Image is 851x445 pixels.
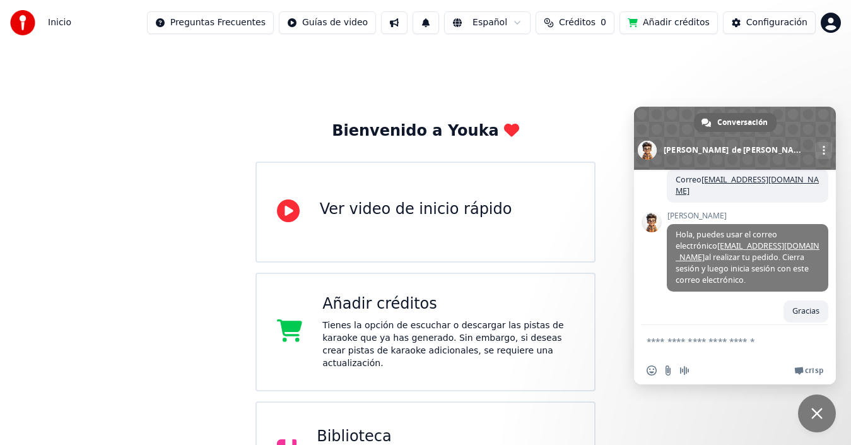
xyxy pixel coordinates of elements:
div: Tienes la opción de escuchar o descargar las pistas de karaoke que ya has generado. Sin embargo, ... [322,319,574,370]
span: Crisp [805,365,823,376]
a: Crisp [794,365,823,376]
nav: breadcrumb [48,16,71,29]
span: Hola, puedes usar el correo electrónico al realizar tu pedido. Cierra sesión y luego inicia sesió... [676,229,819,285]
span: 0 [601,16,606,29]
span: Enviar un archivo [663,365,673,376]
img: youka [10,10,35,35]
span: Correo [676,174,819,196]
a: [EMAIL_ADDRESS][DOMAIN_NAME] [676,240,819,263]
span: Inicio [48,16,71,29]
textarea: Escribe aquí tu mensaje... [647,325,798,357]
button: Créditos0 [536,11,614,34]
button: Guías de video [279,11,376,34]
span: Conversación [717,113,768,132]
a: Cerrar el chat [798,395,836,432]
button: Configuración [723,11,816,34]
div: Añadir créditos [322,294,574,314]
a: Conversación [694,113,777,132]
span: Grabar mensaje de audio [679,365,690,376]
button: Preguntas Frecuentes [147,11,274,34]
span: Gracias [792,306,819,316]
button: Añadir créditos [619,11,718,34]
div: Bienvenido a Youka [332,121,519,141]
a: [EMAIL_ADDRESS][DOMAIN_NAME] [676,174,819,196]
div: Ver video de inicio rápido [320,199,512,220]
span: Créditos [559,16,596,29]
div: Configuración [746,16,807,29]
span: [PERSON_NAME] [667,211,828,220]
span: Insertar un emoji [647,365,657,376]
